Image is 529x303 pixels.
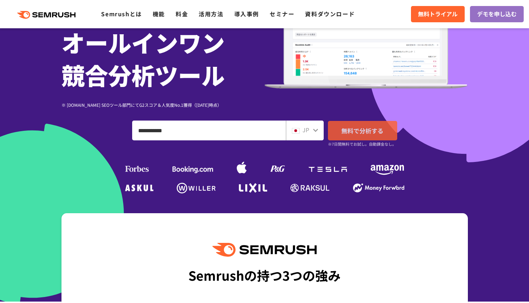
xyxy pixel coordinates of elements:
[328,141,396,147] small: ※7日間無料でお試し。自動課金なし。
[101,10,142,18] a: Semrushとは
[302,126,309,134] span: JP
[477,10,517,19] span: デモを申し込む
[212,243,316,257] img: Semrush
[341,126,383,135] span: 無料で分析する
[176,10,188,18] a: 料金
[411,6,465,22] a: 無料トライアル
[188,262,341,288] div: Semrushの持つ3つの強み
[470,6,524,22] a: デモを申し込む
[305,10,355,18] a: 資料ダウンロード
[61,101,265,108] div: ※ [DOMAIN_NAME] SEOツール部門にてG2スコア＆人気度No.1獲得（[DATE]時点）
[234,10,259,18] a: 導入事例
[61,26,265,91] h1: オールインワン 競合分析ツール
[153,10,165,18] a: 機能
[328,121,397,140] a: 無料で分析する
[133,121,286,140] input: ドメイン、キーワードまたはURLを入力してください
[199,10,223,18] a: 活用方法
[270,10,294,18] a: セミナー
[418,10,458,19] span: 無料トライアル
